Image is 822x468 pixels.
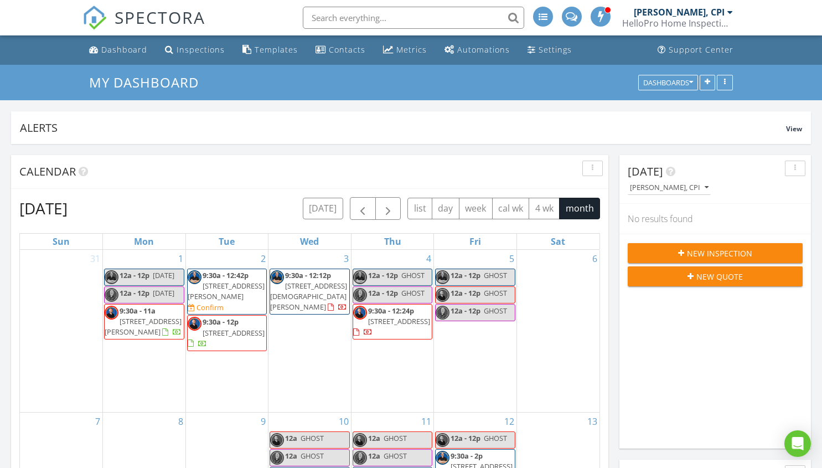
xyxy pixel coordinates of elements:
[270,433,284,447] img: alex__orange_circle_profile_pic_png.png
[238,40,302,60] a: Templates
[628,266,803,286] button: New Quote
[368,270,398,280] span: 12a - 12p
[342,250,351,268] a: Go to September 3, 2025
[353,451,367,465] img: ken_orange_circle_profile_pic_psd.png
[436,433,449,447] img: alex__orange_circle_profile_pic_png.png
[492,198,530,219] button: cal wk
[653,40,738,60] a: Support Center
[539,44,572,55] div: Settings
[176,413,185,430] a: Go to September 8, 2025
[353,304,433,340] a: 9:30a - 12:24p [STREET_ADDRESS]
[203,328,265,338] span: [STREET_ADDRESS]
[484,306,507,316] span: GHOST
[285,451,297,461] span: 12a
[353,306,367,320] img: alex__orange_circle_profile_pic_png.png
[105,316,182,337] span: [STREET_ADDRESS][PERSON_NAME]
[436,270,449,284] img: james__orange_circle_profile_pic_png.png
[329,44,365,55] div: Contacts
[424,250,433,268] a: Go to September 4, 2025
[270,270,347,312] a: 9:30a - 12:12p [STREET_ADDRESS][DEMOGRAPHIC_DATA][PERSON_NAME]
[529,198,560,219] button: 4 wk
[628,164,663,179] span: [DATE]
[368,451,380,461] span: 12a
[301,451,324,461] span: GHOST
[20,120,786,135] div: Alerts
[407,198,432,219] button: list
[268,250,351,413] td: Go to September 3, 2025
[368,433,380,443] span: 12a
[619,204,811,234] div: No results found
[93,413,102,430] a: Go to September 7, 2025
[436,288,449,302] img: alex__orange_circle_profile_pic_png.png
[590,250,599,268] a: Go to September 6, 2025
[350,197,376,220] button: Previous month
[353,433,367,447] img: alex__orange_circle_profile_pic_png.png
[638,75,698,90] button: Dashboards
[187,315,267,351] a: 9:30a - 12p [STREET_ADDRESS]
[311,40,370,60] a: Contacts
[549,234,567,249] a: Saturday
[120,288,149,298] span: 12a - 12p
[502,413,516,430] a: Go to September 12, 2025
[669,44,733,55] div: Support Center
[115,6,205,29] span: SPECTORA
[375,197,401,220] button: Next month
[103,250,186,413] td: Go to September 1, 2025
[368,316,430,326] span: [STREET_ADDRESS]
[188,281,265,301] span: [STREET_ADDRESS][PERSON_NAME]
[161,40,229,60] a: Inspections
[436,451,449,465] img: james__orange_circle_profile_pic_png.png
[176,250,185,268] a: Go to September 1, 2025
[687,248,752,259] span: New Inspection
[351,250,434,413] td: Go to September 4, 2025
[105,306,118,320] img: alex__orange_circle_profile_pic_png.png
[188,302,224,313] a: Confirm
[585,413,599,430] a: Go to September 13, 2025
[696,271,743,282] span: New Quote
[337,413,351,430] a: Go to September 10, 2025
[384,451,407,461] span: GHOST
[188,270,265,301] a: 9:30a - 12:42p [STREET_ADDRESS][PERSON_NAME]
[484,288,507,298] span: GHOST
[451,270,480,280] span: 12a - 12p
[451,306,480,316] span: 12a - 12p
[643,79,693,86] div: Dashboards
[451,433,480,443] span: 12a - 12p
[467,234,483,249] a: Friday
[120,270,149,280] span: 12a - 12p
[259,250,268,268] a: Go to September 2, 2025
[187,269,267,315] a: 9:30a - 12:42p [STREET_ADDRESS][PERSON_NAME] Confirm
[177,44,225,55] div: Inspections
[628,243,803,263] button: New Inspection
[19,197,68,219] h2: [DATE]
[628,181,711,196] button: [PERSON_NAME], CPI
[153,270,174,280] span: [DATE]
[353,288,367,302] img: ken_orange_circle_profile_pic_psd.png
[105,270,118,284] img: james__orange_circle_profile_pic_png.png
[89,73,208,91] a: My Dashboard
[786,124,802,133] span: View
[368,288,398,298] span: 12a - 12p
[270,269,350,315] a: 9:30a - 12:12p [STREET_ADDRESS][DEMOGRAPHIC_DATA][PERSON_NAME]
[634,7,725,18] div: [PERSON_NAME], CPI
[507,250,516,268] a: Go to September 5, 2025
[419,413,433,430] a: Go to September 11, 2025
[203,270,249,280] span: 9:30a - 12:42p
[516,250,599,413] td: Go to September 6, 2025
[188,317,201,331] img: alex__orange_circle_profile_pic_png.png
[436,306,449,320] img: ken_orange_circle_profile_pic_psd.png
[784,430,811,457] div: Open Intercom Messenger
[82,15,205,38] a: SPECTORA
[484,433,507,443] span: GHOST
[105,288,118,302] img: ken_orange_circle_profile_pic_psd.png
[353,306,430,337] a: 9:30a - 12:24p [STREET_ADDRESS]
[301,433,324,443] span: GHOST
[382,234,404,249] a: Thursday
[188,317,265,348] a: 9:30a - 12p [STREET_ADDRESS]
[440,40,514,60] a: Automations (Advanced)
[285,270,331,280] span: 9:30a - 12:12p
[298,234,321,249] a: Wednesday
[459,198,493,219] button: week
[50,234,72,249] a: Sunday
[630,184,709,192] div: [PERSON_NAME], CPI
